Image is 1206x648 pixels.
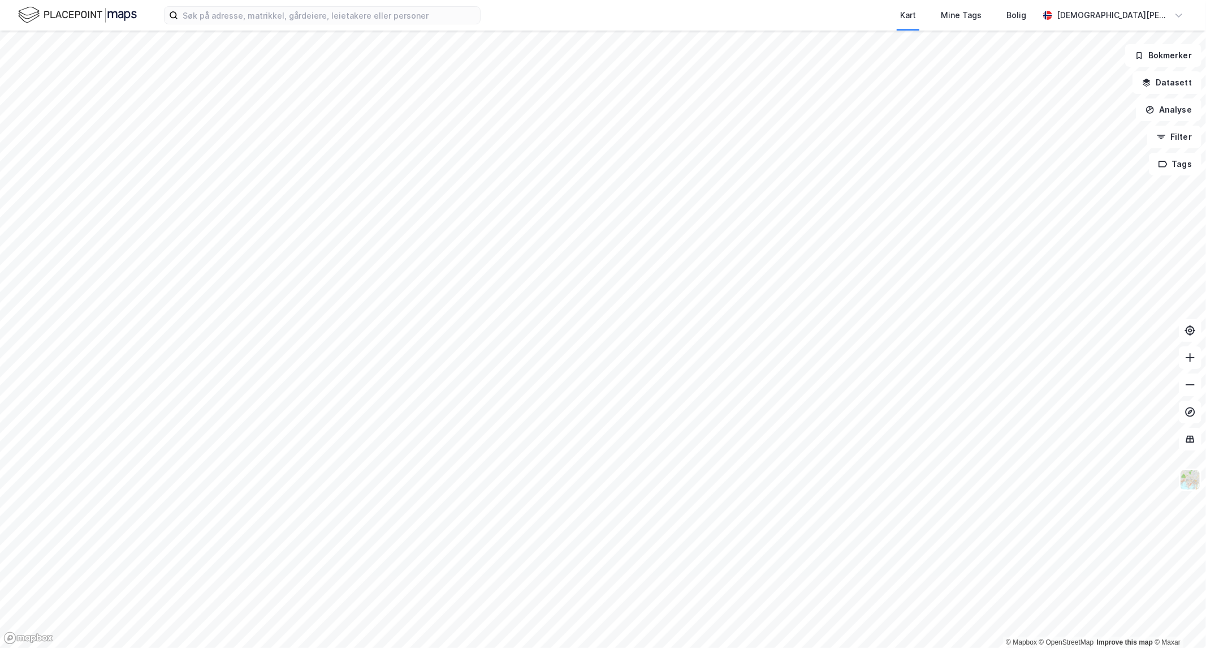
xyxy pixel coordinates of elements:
img: Z [1179,469,1201,491]
button: Analyse [1136,98,1201,121]
div: Mine Tags [941,8,982,22]
a: Improve this map [1097,638,1153,646]
a: Mapbox [1006,638,1037,646]
a: OpenStreetMap [1039,638,1094,646]
img: logo.f888ab2527a4732fd821a326f86c7f29.svg [18,5,137,25]
div: Bolig [1006,8,1026,22]
button: Datasett [1132,71,1201,94]
input: Søk på adresse, matrikkel, gårdeiere, leietakere eller personer [178,7,480,24]
div: Kart [900,8,916,22]
button: Bokmerker [1125,44,1201,67]
div: [DEMOGRAPHIC_DATA][PERSON_NAME] [1057,8,1170,22]
iframe: Chat Widget [1149,594,1206,648]
button: Tags [1149,153,1201,175]
a: Mapbox homepage [3,632,53,645]
div: Kontrollprogram for chat [1149,594,1206,648]
button: Filter [1147,126,1201,148]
